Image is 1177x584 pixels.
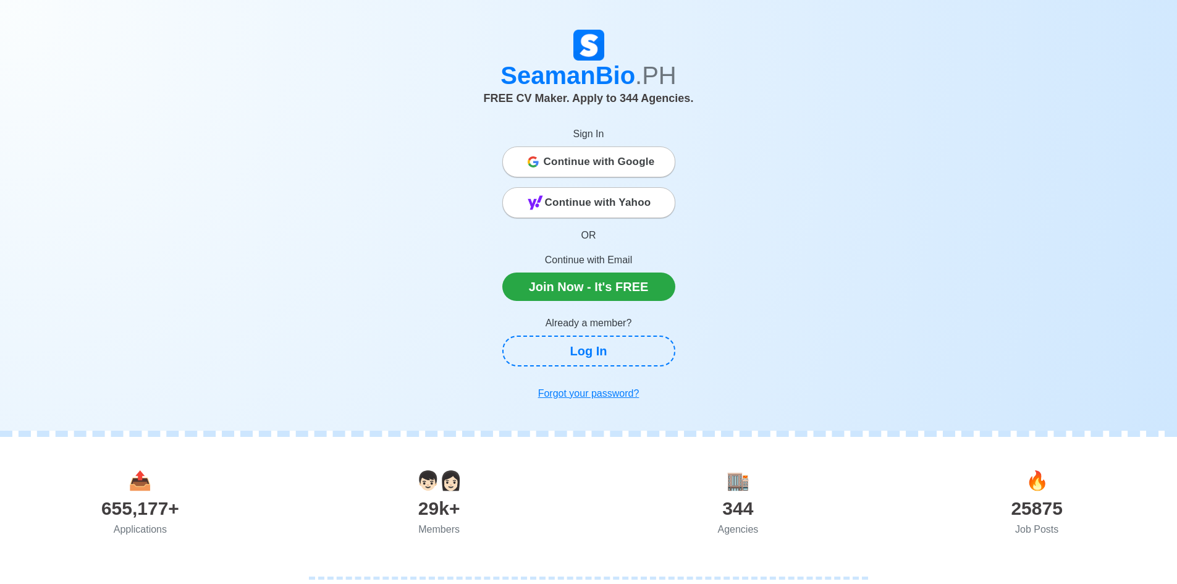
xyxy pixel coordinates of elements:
[502,146,675,177] button: Continue with Google
[544,150,655,174] span: Continue with Google
[246,61,932,90] h1: SeamanBio
[484,92,694,104] span: FREE CV Maker. Apply to 344 Agencies.
[502,316,675,331] p: Already a member?
[538,388,639,399] u: Forgot your password?
[502,381,675,406] a: Forgot your password?
[129,470,151,491] span: applications
[635,62,677,89] span: .PH
[502,253,675,268] p: Continue with Email
[502,187,675,218] button: Continue with Yahoo
[573,30,604,61] img: Logo
[1026,470,1048,491] span: jobs
[545,190,651,215] span: Continue with Yahoo
[290,494,589,522] div: 29k+
[290,522,589,537] div: Members
[727,470,749,491] span: agencies
[502,273,675,301] a: Join Now - It's FREE
[502,336,675,366] a: Log In
[416,470,462,491] span: users
[589,522,888,537] div: Agencies
[502,127,675,142] p: Sign In
[589,494,888,522] div: 344
[502,228,675,243] p: OR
